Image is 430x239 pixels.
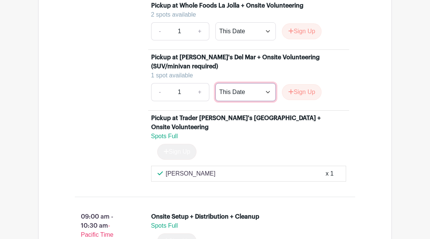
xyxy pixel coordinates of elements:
div: Pickup at Whole Foods La Jolla + Onsite Volunteering [151,1,303,10]
a: - [151,83,169,101]
div: Pickup at [PERSON_NAME]'s Del Mar + Onsite Volunteering (SUV/minivan required) [151,53,337,71]
div: Onsite Setup + Distribution + Cleanup [151,212,259,221]
span: Spots Full [151,222,178,229]
a: - [151,22,169,40]
div: x 1 [326,169,334,178]
a: + [190,83,209,101]
div: Pickup at Trader [PERSON_NAME]'s [GEOGRAPHIC_DATA] + Onsite Volunteering [151,114,337,132]
a: + [190,22,209,40]
p: [PERSON_NAME] [166,169,216,178]
div: 2 spots available [151,10,340,19]
button: Sign Up [282,84,322,100]
button: Sign Up [282,23,322,39]
div: 1 spot available [151,71,340,80]
span: Spots Full [151,133,178,139]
